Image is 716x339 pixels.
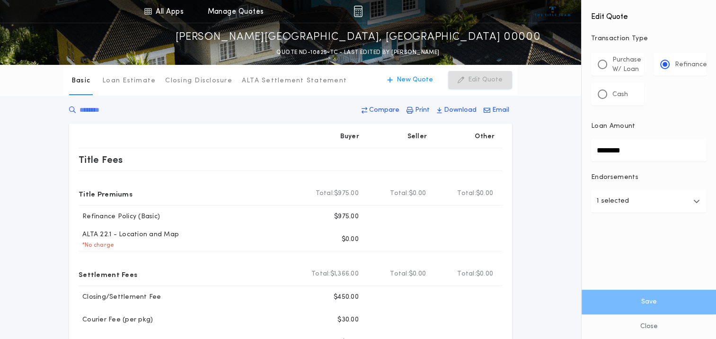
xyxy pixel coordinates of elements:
span: $0.00 [409,189,426,198]
p: $450.00 [334,293,359,302]
p: Loan Estimate [102,76,156,86]
img: vs-icon [535,7,570,16]
p: Seller [407,132,427,142]
p: Title Fees [79,152,123,167]
b: Total: [316,189,335,198]
b: Total: [390,269,409,279]
span: $0.00 [476,269,493,279]
h4: Edit Quote [591,6,707,23]
p: $975.00 [334,212,359,222]
p: New Quote [397,75,433,85]
b: Total: [390,189,409,198]
p: $0.00 [342,235,359,244]
p: Closing/Settlement Fee [79,293,161,302]
button: Email [481,102,512,119]
span: $1,366.00 [330,269,359,279]
p: [PERSON_NAME][GEOGRAPHIC_DATA], [GEOGRAPHIC_DATA] 00000 [176,30,541,45]
button: New Quote [378,71,442,89]
p: ALTA 22.1 - Location and Map [79,230,179,240]
button: 1 selected [591,190,707,213]
button: Close [582,314,716,339]
p: ALTA Settlement Statement [242,76,347,86]
span: $0.00 [409,269,426,279]
p: Transaction Type [591,34,707,44]
p: Title Premiums [79,186,133,201]
p: Compare [369,106,399,115]
p: Basic [71,76,90,86]
p: Closing Disclosure [165,76,232,86]
p: $30.00 [337,315,359,325]
p: Purchase W/ Loan [612,55,641,74]
button: Compare [359,102,402,119]
p: Edit Quote [468,75,503,85]
p: Print [415,106,430,115]
p: QUOTE ND-10825-TC - LAST EDITED BY [PERSON_NAME] [276,48,439,57]
span: $0.00 [476,189,493,198]
p: * No charge [79,241,114,249]
p: Refinance [675,60,707,70]
p: Endorsements [591,173,707,182]
p: Download [444,106,477,115]
p: 1 selected [597,196,629,207]
button: Print [404,102,433,119]
button: Download [434,102,479,119]
p: Cash [612,90,628,99]
b: Total: [311,269,330,279]
b: Total: [457,269,476,279]
p: Email [492,106,509,115]
p: Other [475,132,495,142]
button: Save [582,290,716,314]
p: Courier Fee (per pkg) [79,315,153,325]
b: Total: [457,189,476,198]
p: Buyer [340,132,359,142]
p: Loan Amount [591,122,636,131]
p: Settlement Fees [79,267,137,282]
button: Edit Quote [448,71,512,89]
span: $975.00 [334,189,359,198]
input: Loan Amount [591,139,707,161]
img: img [354,6,362,17]
p: Refinance Policy (Basic) [79,212,160,222]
